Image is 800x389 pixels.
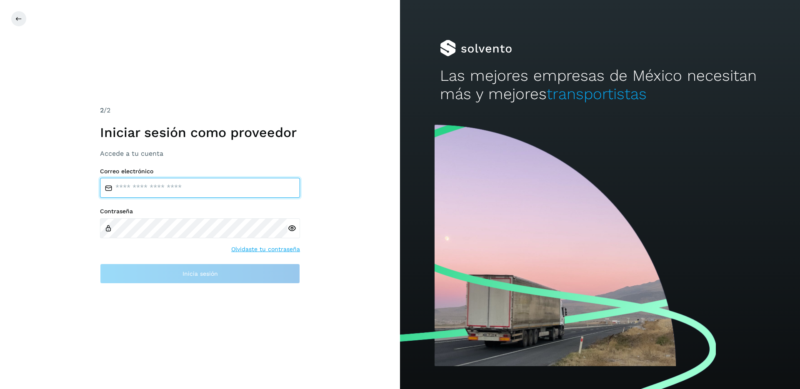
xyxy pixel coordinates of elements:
[100,150,300,157] h3: Accede a tu cuenta
[100,168,300,175] label: Correo electrónico
[100,264,300,284] button: Inicia sesión
[100,106,104,114] span: 2
[100,105,300,115] div: /2
[100,208,300,215] label: Contraseña
[547,85,647,103] span: transportistas
[440,67,760,104] h2: Las mejores empresas de México necesitan más y mejores
[182,271,218,277] span: Inicia sesión
[100,125,300,140] h1: Iniciar sesión como proveedor
[231,245,300,254] a: Olvidaste tu contraseña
